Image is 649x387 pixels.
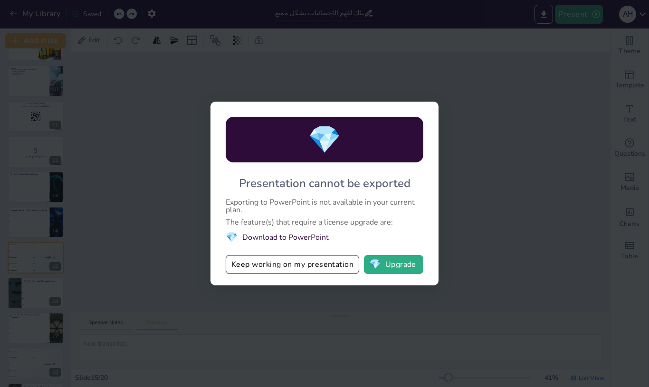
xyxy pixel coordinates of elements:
span: diamond [308,122,341,158]
div: Presentation cannot be exported [239,176,410,191]
div: The feature(s) that require a license upgrade are: [226,218,423,226]
div: Exporting to PowerPoint is not available in your current plan. [226,198,423,214]
li: Download to PowerPoint [226,231,423,244]
span: diamond [226,231,238,244]
button: diamondUpgrade [364,255,423,274]
span: diamond [369,260,381,269]
button: Keep working on my presentation [226,255,359,274]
